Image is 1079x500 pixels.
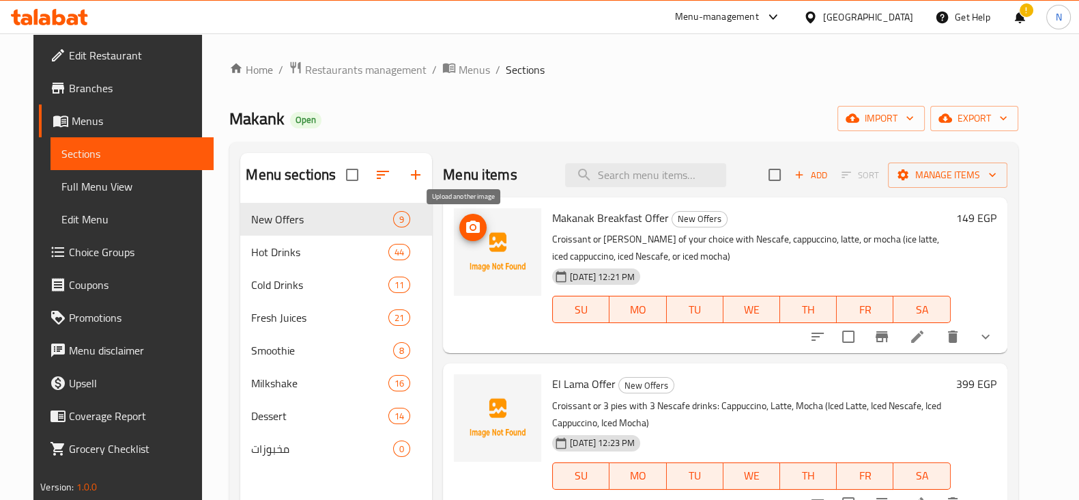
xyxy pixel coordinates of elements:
[619,378,674,393] span: New Offers
[39,400,214,432] a: Coverage Report
[893,462,950,490] button: SA
[837,106,925,131] button: import
[305,61,427,78] span: Restaurants management
[251,277,388,293] span: Cold Drinks
[977,329,994,345] svg: Show Choices
[565,163,726,187] input: search
[848,110,914,127] span: import
[240,334,432,367] div: Smoothie8
[786,466,831,486] span: TH
[789,165,833,186] span: Add item
[672,300,718,320] span: TU
[615,300,661,320] span: MO
[930,106,1018,131] button: export
[72,113,203,129] span: Menus
[388,309,410,326] div: items
[792,167,829,183] span: Add
[278,61,283,78] li: /
[442,61,490,79] a: Menus
[240,197,432,471] nav: Menu sections
[558,300,604,320] span: SU
[675,9,759,25] div: Menu-management
[564,436,640,449] span: [DATE] 12:23 PM
[393,342,410,359] div: items
[552,462,609,490] button: SU
[786,300,831,320] span: TH
[289,61,427,79] a: Restaurants management
[39,367,214,400] a: Upsell
[39,301,214,334] a: Promotions
[837,296,893,323] button: FR
[443,165,517,185] h2: Menu items
[251,408,388,424] span: Dessert
[956,374,996,393] h6: 399 EGP
[552,374,616,394] span: El Lama Offer
[552,398,950,432] p: Croissant or 3 pies with 3 Nescafe drinks: Cappuccino, Latte, Mocha (Iced Latte, Iced Nescafe, Ic...
[69,342,203,359] span: Menu disclaimer
[865,320,898,353] button: Branch-specific-item
[69,408,203,424] span: Coverage Report
[251,211,393,227] span: New Offers
[69,441,203,457] span: Grocery Checklist
[69,309,203,326] span: Promotions
[389,377,409,390] span: 16
[909,329,925,345] a: Edit menu item
[246,165,336,185] h2: Menu sections
[76,478,98,496] span: 1.0.0
[609,296,666,323] button: MO
[394,443,409,456] span: 0
[833,165,888,186] span: Select section first
[454,374,541,462] img: El Lama Offer
[338,161,366,189] span: Select all sections
[251,441,393,457] span: مخبوزات
[69,375,203,391] span: Upsell
[823,10,913,25] div: [GEOGRAPHIC_DATA]
[495,61,500,78] li: /
[39,268,214,301] a: Coupons
[564,270,640,283] span: [DATE] 12:21 PM
[729,466,775,486] span: WE
[454,208,541,296] img: Makanak Breakfast Offer
[366,158,399,191] span: Sort sections
[393,211,410,227] div: items
[229,61,273,78] a: Home
[39,105,214,137] a: Menus
[969,320,1002,353] button: show more
[899,466,945,486] span: SA
[672,211,727,227] span: New Offers
[51,137,214,170] a: Sections
[240,236,432,268] div: Hot Drinks44
[240,432,432,465] div: مخبوزات0
[667,462,723,490] button: TU
[558,466,604,486] span: SU
[899,300,945,320] span: SA
[61,211,203,227] span: Edit Menu
[729,300,775,320] span: WE
[609,462,666,490] button: MO
[290,112,321,128] div: Open
[552,296,609,323] button: SU
[251,309,388,326] span: Fresh Juices
[389,246,409,259] span: 44
[672,466,718,486] span: TU
[251,375,388,391] span: Milkshake
[61,145,203,162] span: Sections
[399,158,432,191] button: Add section
[251,342,393,359] span: Smoothie
[240,268,432,301] div: Cold Drinks11
[39,39,214,72] a: Edit Restaurant
[69,47,203,64] span: Edit Restaurant
[552,231,950,265] p: Croissant or [PERSON_NAME] of your choice with Nescafe, cappuccino, latte, or mocha (ice latte, i...
[39,432,214,465] a: Grocery Checklist
[789,165,833,186] button: Add
[459,214,487,241] button: upload picture
[229,61,1018,79] nav: breadcrumb
[837,462,893,490] button: FR
[834,322,863,351] span: Select to update
[956,208,996,227] h6: 149 EGP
